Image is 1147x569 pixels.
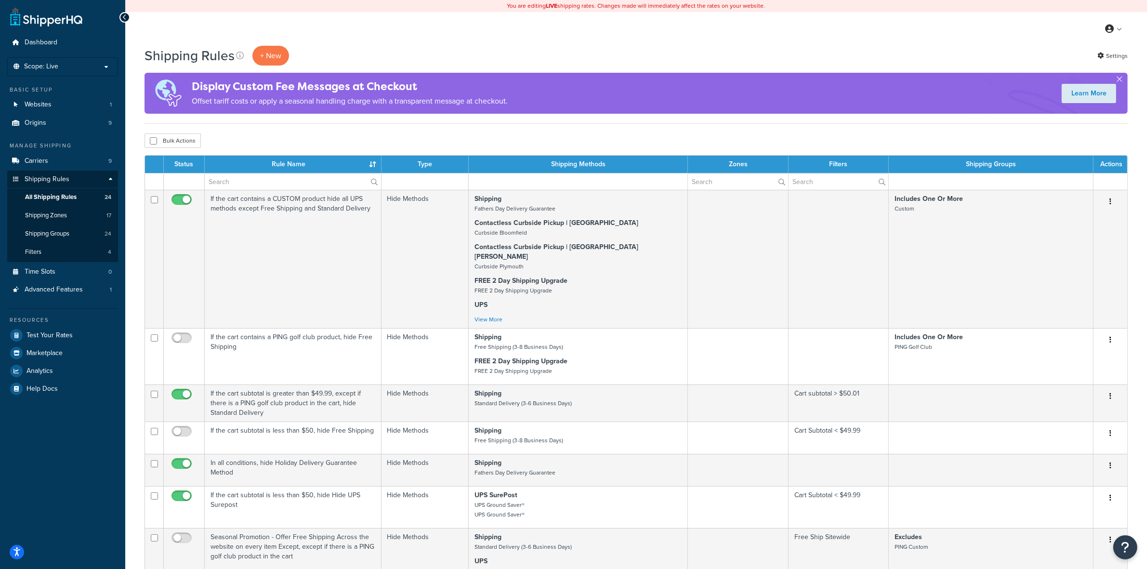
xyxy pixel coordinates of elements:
strong: UPS SurePost [475,490,517,500]
span: Shipping Rules [25,175,69,184]
strong: UPS [475,556,488,566]
small: PING Golf Club [895,343,932,351]
span: Shipping Groups [25,230,69,238]
strong: Shipping [475,332,501,342]
strong: FREE 2 Day Shipping Upgrade [475,356,567,366]
a: Advanced Features 1 [7,281,118,299]
span: Analytics [26,367,53,375]
a: Test Your Rates [7,327,118,344]
td: If the cart subtotal is less than $50, hide Hide UPS Surepost [205,486,382,528]
li: Shipping Groups [7,225,118,243]
div: Basic Setup [7,86,118,94]
span: 0 [108,268,112,276]
td: Hide Methods [382,422,469,454]
input: Search [205,173,381,190]
a: Help Docs [7,380,118,397]
strong: UPS [475,300,488,310]
a: Origins 9 [7,114,118,132]
strong: Contactless Curbside Pickup | [GEOGRAPHIC_DATA][PERSON_NAME] [475,242,638,262]
td: Hide Methods [382,384,469,422]
a: Time Slots 0 [7,263,118,281]
small: FREE 2 Day Shipping Upgrade [475,286,552,295]
th: Shipping Methods [469,156,688,173]
strong: Shipping [475,194,501,204]
small: Fathers Day Delivery Guarantee [475,468,555,477]
th: Shipping Groups [889,156,1094,173]
h1: Shipping Rules [145,46,235,65]
li: Filters [7,243,118,261]
li: Shipping Rules [7,171,118,262]
a: Shipping Zones 17 [7,207,118,225]
span: Carriers [25,157,48,165]
a: Dashboard [7,34,118,52]
h4: Display Custom Fee Messages at Checkout [192,79,508,94]
li: Time Slots [7,263,118,281]
td: Hide Methods [382,328,469,384]
small: FREE 2 Day Shipping Upgrade [475,367,552,375]
strong: Includes One Or More [895,194,963,204]
small: Standard Delivery (3-6 Business Days) [475,399,572,408]
span: 1 [110,286,112,294]
td: Cart Subtotal < $49.99 [789,422,889,454]
td: Hide Methods [382,190,469,328]
small: UPS Ground Saver® UPS Ground Saver® [475,501,525,519]
span: Marketplace [26,349,63,357]
div: Resources [7,316,118,324]
strong: Contactless Curbside Pickup | [GEOGRAPHIC_DATA] [475,218,638,228]
span: 9 [108,119,112,127]
input: Search [789,173,888,190]
div: Manage Shipping [7,142,118,150]
li: Shipping Zones [7,207,118,225]
span: Websites [25,101,52,109]
th: Filters [789,156,889,173]
span: Dashboard [25,39,57,47]
span: Shipping Zones [25,212,67,220]
strong: Shipping [475,425,501,436]
th: Type [382,156,469,173]
button: Open Resource Center [1113,535,1137,559]
th: Rule Name : activate to sort column ascending [205,156,382,173]
span: 1 [110,101,112,109]
a: Shipping Rules [7,171,118,188]
td: In all conditions, hide Holiday Delivery Guarantee Method [205,454,382,486]
p: Offset tariff costs or apply a seasonal handling charge with a transparent message at checkout. [192,94,508,108]
li: Websites [7,96,118,114]
span: 4 [108,248,111,256]
small: Fathers Day Delivery Guarantee [475,204,555,213]
a: Carriers 9 [7,152,118,170]
span: 24 [105,230,111,238]
strong: Includes One Or More [895,332,963,342]
span: Help Docs [26,385,58,393]
span: Test Your Rates [26,331,73,340]
a: Marketplace [7,344,118,362]
a: View More [475,315,502,324]
li: Origins [7,114,118,132]
li: Advanced Features [7,281,118,299]
li: All Shipping Rules [7,188,118,206]
td: Cart subtotal > $50.01 [789,384,889,422]
a: All Shipping Rules 24 [7,188,118,206]
input: Search [688,173,788,190]
span: 24 [105,193,111,201]
td: Hide Methods [382,454,469,486]
a: Websites 1 [7,96,118,114]
small: PING Custom [895,543,928,551]
small: Free Shipping (3-8 Business Days) [475,343,563,351]
td: Hide Methods [382,486,469,528]
small: Custom [895,204,914,213]
th: Status [164,156,205,173]
small: Curbside Plymouth [475,262,524,271]
td: If the cart contains a CUSTOM product hide all UPS methods except Free Shipping and Standard Deli... [205,190,382,328]
a: Learn More [1062,84,1116,103]
span: Filters [25,248,41,256]
span: 9 [108,157,112,165]
small: Standard Delivery (3-6 Business Days) [475,543,572,551]
small: Curbside Bloomfield [475,228,527,237]
td: Cart Subtotal < $49.99 [789,486,889,528]
span: 17 [106,212,111,220]
a: Analytics [7,362,118,380]
span: All Shipping Rules [25,193,77,201]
